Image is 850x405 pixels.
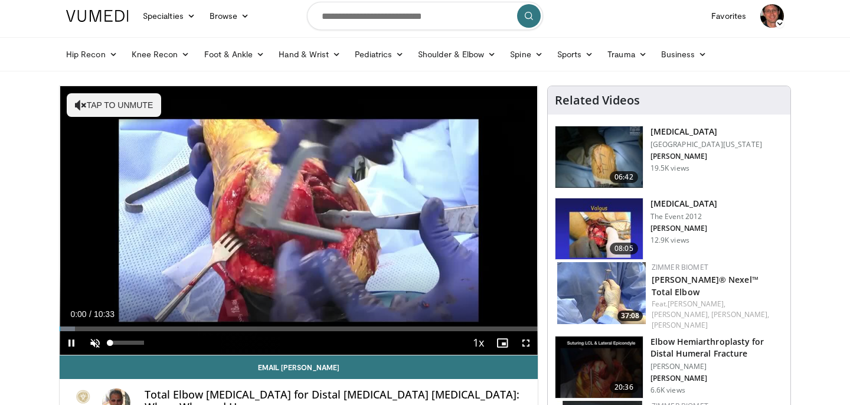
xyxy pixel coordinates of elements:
a: Email [PERSON_NAME] [60,355,538,379]
a: [PERSON_NAME], [652,309,710,319]
a: 08:05 [MEDICAL_DATA] The Event 2012 [PERSON_NAME] 12.9K views [555,198,783,260]
img: heCDP4pTuni5z6vX4xMDoxOmtxOwKG7D_1.150x105_q85_crop-smart_upscale.jpg [555,198,643,260]
a: Browse [202,4,257,28]
p: [PERSON_NAME] [650,374,783,383]
h3: Elbow Hemiarthroplasty for Distal Humeral Fracture [650,336,783,360]
p: [GEOGRAPHIC_DATA][US_STATE] [650,140,762,149]
button: Pause [60,331,83,355]
a: Shoulder & Elbow [411,43,503,66]
img: Avatar [760,4,784,28]
h4: Related Videos [555,93,640,107]
a: 06:42 [MEDICAL_DATA] [GEOGRAPHIC_DATA][US_STATE] [PERSON_NAME] 19.5K views [555,126,783,188]
p: 19.5K views [650,164,689,173]
p: The Event 2012 [650,212,718,221]
p: [PERSON_NAME] [650,224,718,233]
a: [PERSON_NAME], [711,309,769,319]
h3: [MEDICAL_DATA] [650,126,762,138]
img: 38827_0000_3.png.150x105_q85_crop-smart_upscale.jpg [555,126,643,188]
a: Knee Recon [125,43,197,66]
a: Pediatrics [348,43,411,66]
p: 6.6K views [650,386,685,395]
img: HwePeXkL0Gi3uPfH4xMDoxOjA4MTsiGN.150x105_q85_crop-smart_upscale.jpg [557,262,646,324]
a: Favorites [704,4,753,28]
span: 20:36 [610,381,638,393]
button: Tap to unmute [67,93,161,117]
p: [PERSON_NAME] [650,152,762,161]
a: Trauma [600,43,654,66]
span: 06:42 [610,171,638,183]
a: Specialties [136,4,202,28]
img: VuMedi Logo [66,10,129,22]
a: 20:36 Elbow Hemiarthroplasty for Distal Humeral Fracture [PERSON_NAME] [PERSON_NAME] 6.6K views [555,336,783,399]
p: 12.9K views [650,236,689,245]
a: [PERSON_NAME] [652,320,708,330]
a: [PERSON_NAME], [668,299,725,309]
button: Playback Rate [467,331,491,355]
a: Hip Recon [59,43,125,66]
a: [PERSON_NAME]® Nexel™ Total Elbow [652,274,759,298]
video-js: Video Player [60,86,538,355]
button: Enable picture-in-picture mode [491,331,514,355]
a: Business [654,43,714,66]
div: Progress Bar [60,326,538,331]
span: 08:05 [610,243,638,254]
img: 0093eea9-15b4-4f40-b69c-133d19b026a0.150x105_q85_crop-smart_upscale.jpg [555,337,643,398]
span: / [89,309,91,319]
span: 10:33 [94,309,115,319]
span: 0:00 [70,309,86,319]
a: Foot & Ankle [197,43,272,66]
input: Search topics, interventions [307,2,543,30]
a: 37:08 [557,262,646,324]
p: [PERSON_NAME] [650,362,783,371]
div: Feat. [652,299,781,331]
a: Spine [503,43,550,66]
h3: [MEDICAL_DATA] [650,198,718,210]
button: Unmute [83,331,107,355]
a: Zimmer Biomet [652,262,708,272]
a: Hand & Wrist [272,43,348,66]
span: 37:08 [617,311,643,321]
div: Volume Level [110,341,143,345]
a: Sports [550,43,601,66]
button: Fullscreen [514,331,538,355]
